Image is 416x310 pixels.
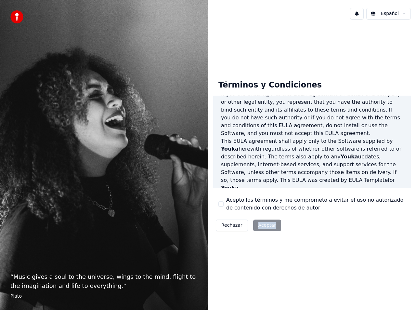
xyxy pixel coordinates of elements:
[10,293,198,300] footer: Plato
[221,137,403,192] p: This EULA agreement shall apply only to the Software supplied by herewith regardless of whether o...
[213,75,327,96] div: Términos y Condiciones
[10,10,23,23] img: youka
[10,272,198,290] p: “ Music gives a soul to the universe, wings to the mind, flight to the imagination and life to ev...
[221,90,403,137] p: If you are entering into this EULA agreement on behalf of a company or other legal entity, you re...
[216,220,248,231] button: Rechazar
[226,196,406,212] label: Acepto los términos y me comprometo a evitar el uso no autorizado de contenido con derechos de autor
[221,185,239,191] span: Youka
[341,154,358,160] span: Youka
[221,146,239,152] span: Youka
[349,177,388,183] a: EULA Template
